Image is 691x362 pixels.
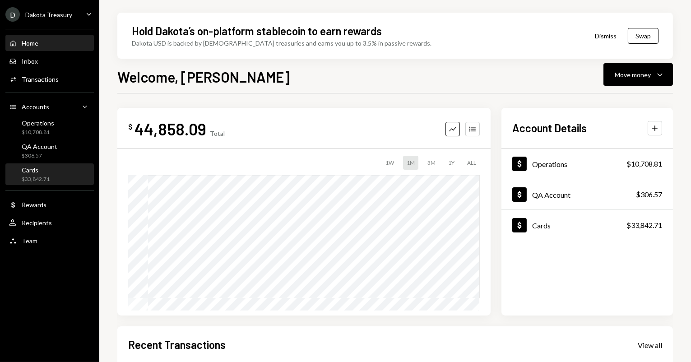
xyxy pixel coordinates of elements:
div: $10,708.81 [626,158,662,169]
a: Operations$10,708.81 [5,116,94,138]
div: 3M [424,156,439,170]
h1: Welcome, [PERSON_NAME] [117,68,290,86]
button: Move money [603,63,673,86]
div: $33,842.71 [626,220,662,231]
div: Recipients [22,219,52,227]
a: Operations$10,708.81 [501,149,673,179]
div: Transactions [22,75,59,83]
button: Dismiss [584,25,628,46]
h2: Recent Transactions [128,337,226,352]
a: Home [5,35,94,51]
div: Cards [532,221,551,230]
div: Accounts [22,103,49,111]
a: QA Account$306.57 [501,179,673,209]
div: $306.57 [636,189,662,200]
div: Operations [532,160,567,168]
div: $33,842.71 [22,176,50,183]
a: Inbox [5,53,94,69]
div: Dakota Treasury [25,11,72,19]
div: ALL [464,156,480,170]
div: 1Y [445,156,458,170]
div: Hold Dakota’s on-platform stablecoin to earn rewards [132,23,382,38]
div: $306.57 [22,152,57,160]
div: 1W [382,156,398,170]
div: Cards [22,166,50,174]
div: QA Account [532,190,570,199]
button: Swap [628,28,659,44]
a: QA Account$306.57 [5,140,94,162]
div: View all [638,341,662,350]
div: 1M [403,156,418,170]
div: $ [128,122,133,131]
div: Team [22,237,37,245]
div: Total [210,130,225,137]
a: Team [5,232,94,249]
a: Cards$33,842.71 [5,163,94,185]
a: Accounts [5,98,94,115]
div: QA Account [22,143,57,150]
div: Rewards [22,201,46,209]
div: Dakota USD is backed by [DEMOGRAPHIC_DATA] treasuries and earns you up to 3.5% in passive rewards. [132,38,431,48]
h2: Account Details [512,121,587,135]
a: View all [638,340,662,350]
a: Cards$33,842.71 [501,210,673,240]
a: Rewards [5,196,94,213]
div: Move money [615,70,651,79]
div: $10,708.81 [22,129,54,136]
div: D [5,7,20,22]
div: Operations [22,119,54,127]
a: Transactions [5,71,94,87]
div: Home [22,39,38,47]
a: Recipients [5,214,94,231]
div: Inbox [22,57,38,65]
div: 44,858.09 [134,119,206,139]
